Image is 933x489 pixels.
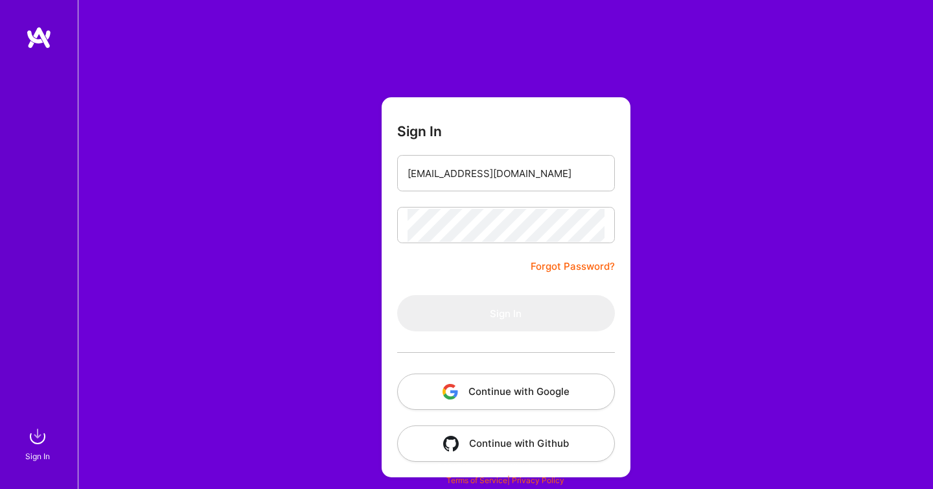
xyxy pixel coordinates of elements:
img: sign in [25,423,51,449]
img: icon [443,436,459,451]
div: © 2025 ATeams Inc., All rights reserved. [78,450,933,483]
button: Continue with Google [397,374,615,410]
a: Forgot Password? [531,259,615,274]
input: Email... [408,157,605,190]
img: icon [443,384,458,400]
img: logo [26,26,52,49]
span: | [446,475,564,485]
a: Privacy Policy [512,475,564,485]
a: Terms of Service [446,475,507,485]
a: sign inSign In [27,423,51,463]
div: Sign In [25,449,50,463]
button: Sign In [397,295,615,331]
h3: Sign In [397,123,442,139]
button: Continue with Github [397,425,615,462]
